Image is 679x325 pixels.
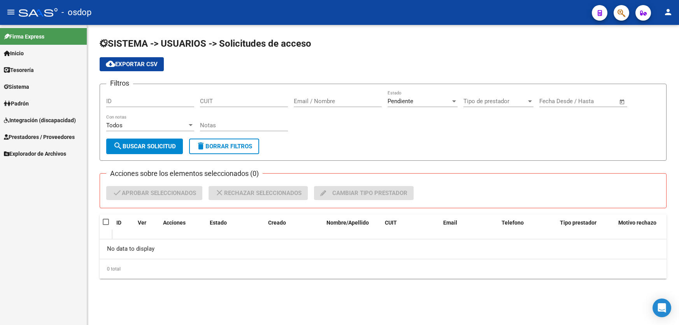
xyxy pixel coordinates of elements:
datatable-header-cell: Creado [265,214,323,240]
span: SISTEMA -> USUARIOS -> Solicitudes de acceso [100,38,311,49]
span: CUIT [385,220,397,226]
div: No data to display [100,239,667,259]
datatable-header-cell: Nombre/Apellido [323,214,382,240]
span: Buscar solicitud [113,143,176,150]
span: Inicio [4,49,24,58]
span: Acciones [163,220,186,226]
datatable-header-cell: CUIT [382,214,440,240]
button: Exportar CSV [100,57,164,71]
span: Prestadores / Proveedores [4,133,75,141]
div: 0 total [100,259,667,279]
span: Nombre/Apellido [326,220,369,226]
button: Cambiar tipo prestador [314,186,414,200]
datatable-header-cell: Estado [207,214,265,240]
span: Padrón [4,99,29,108]
span: Integración (discapacidad) [4,116,76,125]
mat-icon: cloud_download [106,59,115,69]
span: Motivo rechazo [618,220,656,226]
div: Open Intercom Messenger [653,299,671,317]
span: Todos [106,122,123,129]
span: Exportar CSV [106,61,158,68]
button: Aprobar seleccionados [106,186,202,200]
h3: Filtros [106,78,133,89]
button: Open calendar [618,97,627,106]
span: Creado [268,220,286,226]
input: Fecha fin [578,98,616,105]
datatable-header-cell: Acciones [160,214,207,240]
mat-icon: menu [6,7,16,17]
button: Rechazar seleccionados [209,186,308,200]
mat-icon: check [112,188,122,197]
span: Borrar Filtros [196,143,252,150]
span: Email [443,220,457,226]
mat-icon: delete [196,141,205,151]
datatable-header-cell: ID [113,214,135,240]
mat-icon: search [113,141,123,151]
span: Pendiente [388,98,413,105]
datatable-header-cell: Tipo prestador [557,214,615,240]
h3: Acciones sobre los elementos seleccionados (0) [106,168,263,179]
span: Firma Express [4,32,44,41]
button: Buscar solicitud [106,139,183,154]
button: Borrar Filtros [189,139,259,154]
span: ID [116,220,121,226]
datatable-header-cell: Email [440,214,498,240]
mat-icon: person [663,7,673,17]
span: Sistema [4,83,29,91]
span: Aprobar seleccionados [112,186,196,200]
span: Telefono [502,220,524,226]
span: Cambiar tipo prestador [320,186,407,200]
span: Estado [210,220,227,226]
span: Explorador de Archivos [4,149,66,158]
span: Tipo de prestador [463,98,526,105]
span: Tipo prestador [560,220,597,226]
mat-icon: close [215,188,224,197]
datatable-header-cell: Motivo rechazo [615,214,674,240]
datatable-header-cell: Ver [135,214,160,240]
datatable-header-cell: Telefono [498,214,557,240]
span: Rechazar seleccionados [215,186,302,200]
span: Ver [138,220,146,226]
span: - osdop [61,4,91,21]
span: Tesorería [4,66,34,74]
input: Fecha inicio [539,98,571,105]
